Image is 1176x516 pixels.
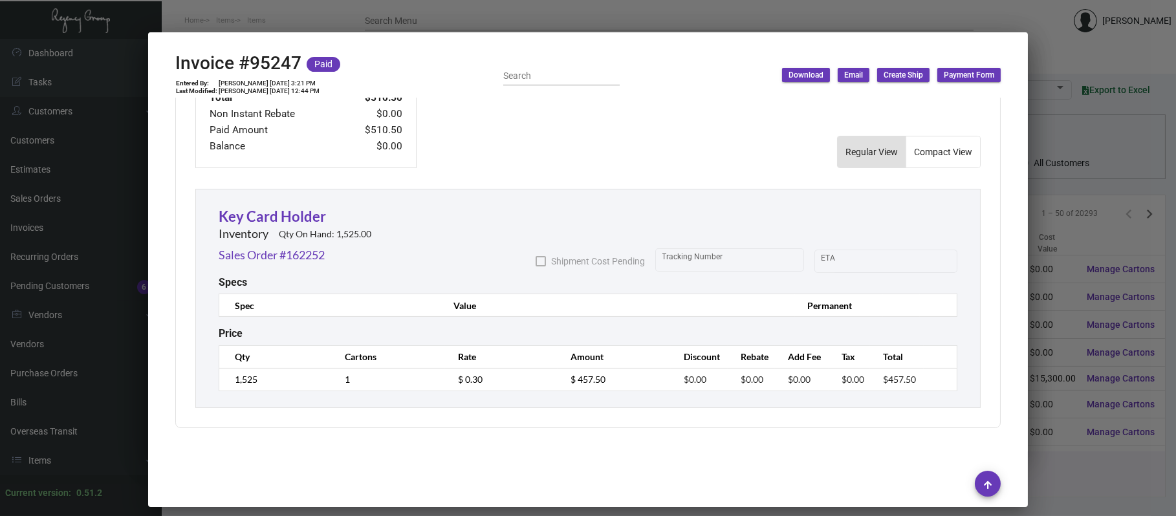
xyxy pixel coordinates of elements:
td: Last Modified: [175,87,218,95]
td: Total [209,90,343,106]
button: Compact View [906,136,980,167]
th: Value [441,294,795,317]
th: Total [870,345,924,368]
td: $510.50 [343,122,403,138]
td: [PERSON_NAME] [DATE] 12:44 PM [218,87,320,95]
h2: Qty On Hand: 1,525.00 [279,229,371,240]
input: End date [873,256,935,266]
h2: Specs [219,276,247,288]
th: Qty [219,345,332,368]
span: Shipment Cost Pending [551,253,645,269]
span: $0.00 [741,374,763,385]
td: $0.00 [343,138,403,155]
td: Entered By: [175,80,218,87]
button: Payment Form [937,68,1001,82]
span: $0.00 [842,374,864,385]
th: Cartons [332,345,445,368]
div: 0.51.2 [76,486,102,500]
td: Balance [209,138,343,155]
h2: Inventory [219,227,268,241]
span: Email [844,70,863,81]
th: Rebate [728,345,775,368]
span: Payment Form [944,70,994,81]
span: $0.00 [684,374,706,385]
button: Download [782,68,830,82]
td: Non Instant Rebate [209,106,343,122]
span: Create Ship [884,70,923,81]
th: Permanent [795,294,884,317]
mat-chip: Paid [307,57,340,72]
button: Email [838,68,869,82]
td: [PERSON_NAME] [DATE] 3:21 PM [218,80,320,87]
a: Sales Order #162252 [219,246,325,264]
th: Amount [558,345,671,368]
h2: Price [219,327,243,339]
td: Paid Amount [209,122,343,138]
span: $0.00 [788,374,811,385]
th: Discount [671,345,728,368]
button: Regular View [838,136,906,167]
th: Rate [445,345,558,368]
td: $510.50 [343,90,403,106]
div: Current version: [5,486,71,500]
th: Tax [829,345,870,368]
span: Download [789,70,823,81]
button: Create Ship [877,68,930,82]
h2: Invoice #95247 [175,52,301,74]
td: $0.00 [343,106,403,122]
th: Spec [219,294,441,317]
input: Start date [822,256,862,266]
th: Add Fee [775,345,829,368]
span: $457.50 [883,374,916,385]
a: Key Card Holder [219,208,326,225]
